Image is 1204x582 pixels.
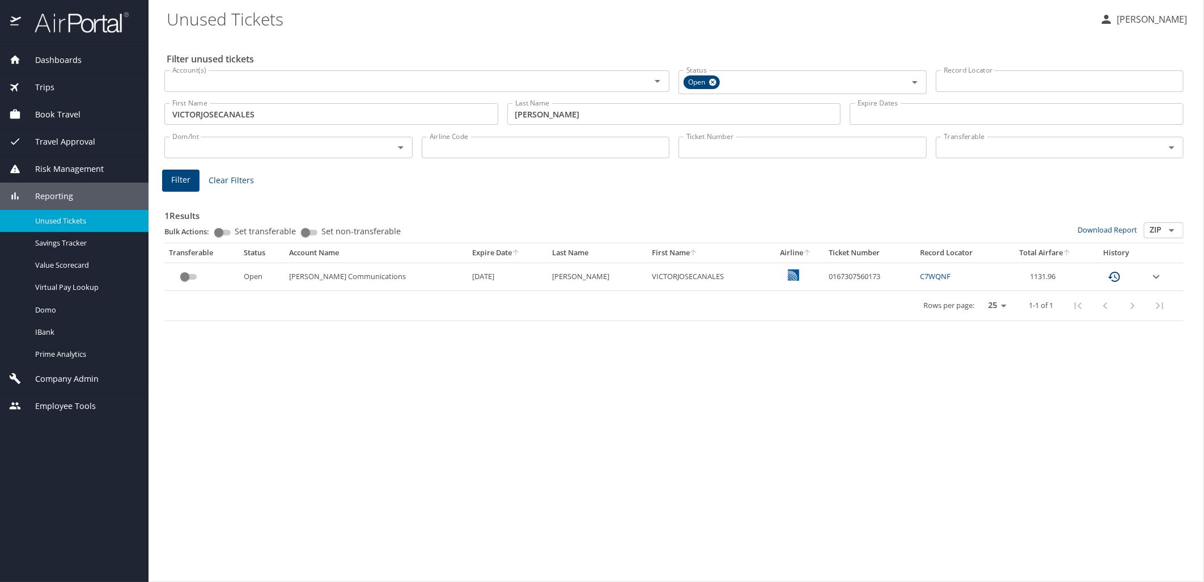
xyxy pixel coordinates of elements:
[35,327,135,338] span: IBank
[468,243,548,263] th: Expire Date
[1113,12,1187,26] p: [PERSON_NAME]
[21,136,95,148] span: Travel Approval
[21,163,104,175] span: Risk Management
[239,243,285,263] th: Status
[171,173,190,187] span: Filter
[979,297,1011,314] select: rows per page
[285,243,468,263] th: Account Name
[21,54,82,66] span: Dashboards
[35,216,135,226] span: Unused Tickets
[169,248,235,258] div: Transferable
[21,108,80,121] span: Book Travel
[239,263,285,290] td: Open
[1003,263,1088,290] td: 1131.96
[204,170,258,191] button: Clear Filters
[1078,225,1137,235] a: Download Report
[21,190,73,203] span: Reporting
[164,203,1184,222] h3: 1 Results
[1063,250,1071,257] button: sort
[647,243,768,263] th: First Name
[21,373,99,385] span: Company Admin
[10,11,22,33] img: icon-airportal.png
[21,400,96,412] span: Employee Tools
[690,250,698,257] button: sort
[768,243,824,263] th: Airline
[650,73,665,89] button: Open
[35,282,135,293] span: Virtual Pay Lookup
[1088,243,1145,263] th: History
[788,269,799,281] img: United Airlines
[824,243,916,263] th: Ticket Number
[167,1,1091,36] h1: Unused Tickets
[1164,140,1180,155] button: Open
[167,50,1186,68] h2: Filter unused tickets
[321,227,401,235] span: Set non-transferable
[468,263,548,290] td: [DATE]
[21,81,54,94] span: Trips
[1095,9,1192,29] button: [PERSON_NAME]
[512,250,520,257] button: sort
[1150,270,1163,284] button: expand row
[162,170,200,192] button: Filter
[1029,302,1053,309] p: 1-1 of 1
[35,305,135,315] span: Domo
[907,74,923,90] button: Open
[35,260,135,271] span: Value Scorecard
[804,250,812,257] button: sort
[35,238,135,248] span: Savings Tracker
[209,174,254,188] span: Clear Filters
[1003,243,1088,263] th: Total Airfare
[35,349,135,360] span: Prime Analytics
[164,243,1184,321] table: custom pagination table
[1164,222,1180,238] button: Open
[647,263,768,290] td: VICTORJOSECANALES
[921,271,951,281] a: C7WQNF
[164,226,218,237] p: Bulk Actions:
[923,302,974,309] p: Rows per page:
[393,140,409,155] button: Open
[916,243,1003,263] th: Record Locator
[235,227,296,235] span: Set transferable
[548,243,647,263] th: Last Name
[684,75,720,89] div: Open
[684,77,712,88] span: Open
[548,263,647,290] td: [PERSON_NAME]
[285,263,468,290] td: [PERSON_NAME] Communications
[824,263,916,290] td: 0167307560173
[22,11,129,33] img: airportal-logo.png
